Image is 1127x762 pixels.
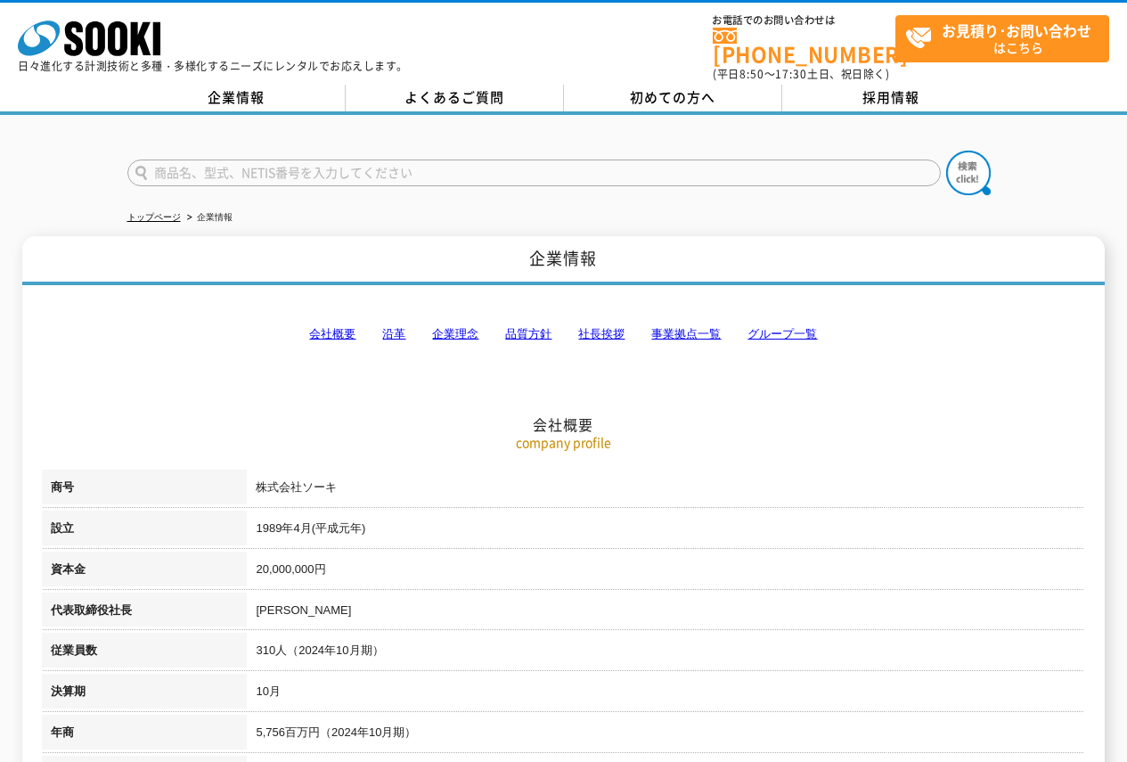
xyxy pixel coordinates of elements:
[713,66,889,82] span: (平日 ～ 土日、祝日除く)
[247,552,1084,593] td: 20,000,000円
[432,327,478,340] a: 企業理念
[895,15,1109,62] a: お見積り･お問い合わせはこちら
[42,674,247,715] th: 決算期
[346,85,564,111] a: よくあるご質問
[564,85,782,111] a: 初めての方へ
[184,209,233,227] li: 企業情報
[505,327,551,340] a: 品質方針
[42,633,247,674] th: 従業員数
[713,28,895,64] a: [PHONE_NUMBER]
[127,85,346,111] a: 企業情報
[247,511,1084,552] td: 1989年4月(平成元年)
[775,66,807,82] span: 17:30
[946,151,991,195] img: btn_search.png
[42,470,247,511] th: 商号
[42,237,1084,434] h2: 会社概要
[713,15,895,26] span: お電話でのお問い合わせは
[247,715,1084,756] td: 5,756百万円（2024年10月期）
[42,511,247,552] th: 設立
[127,160,941,186] input: 商品名、型式、NETIS番号を入力してください
[578,327,625,340] a: 社長挨拶
[905,16,1108,61] span: はこちら
[42,593,247,634] th: 代表取締役社長
[782,85,1000,111] a: 採用情報
[42,715,247,756] th: 年商
[247,674,1084,715] td: 10月
[247,470,1084,511] td: 株式会社ソーキ
[630,87,715,107] span: 初めての方へ
[942,20,1091,41] strong: お見積り･お問い合わせ
[127,212,181,222] a: トップページ
[18,61,408,71] p: 日々進化する計測技術と多種・多様化するニーズにレンタルでお応えします。
[42,433,1084,452] p: company profile
[247,633,1084,674] td: 310人（2024年10月期）
[739,66,764,82] span: 8:50
[22,236,1104,285] h1: 企業情報
[747,327,817,340] a: グループ一覧
[42,552,247,593] th: 資本金
[309,327,355,340] a: 会社概要
[382,327,405,340] a: 沿革
[651,327,721,340] a: 事業拠点一覧
[247,593,1084,634] td: [PERSON_NAME]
